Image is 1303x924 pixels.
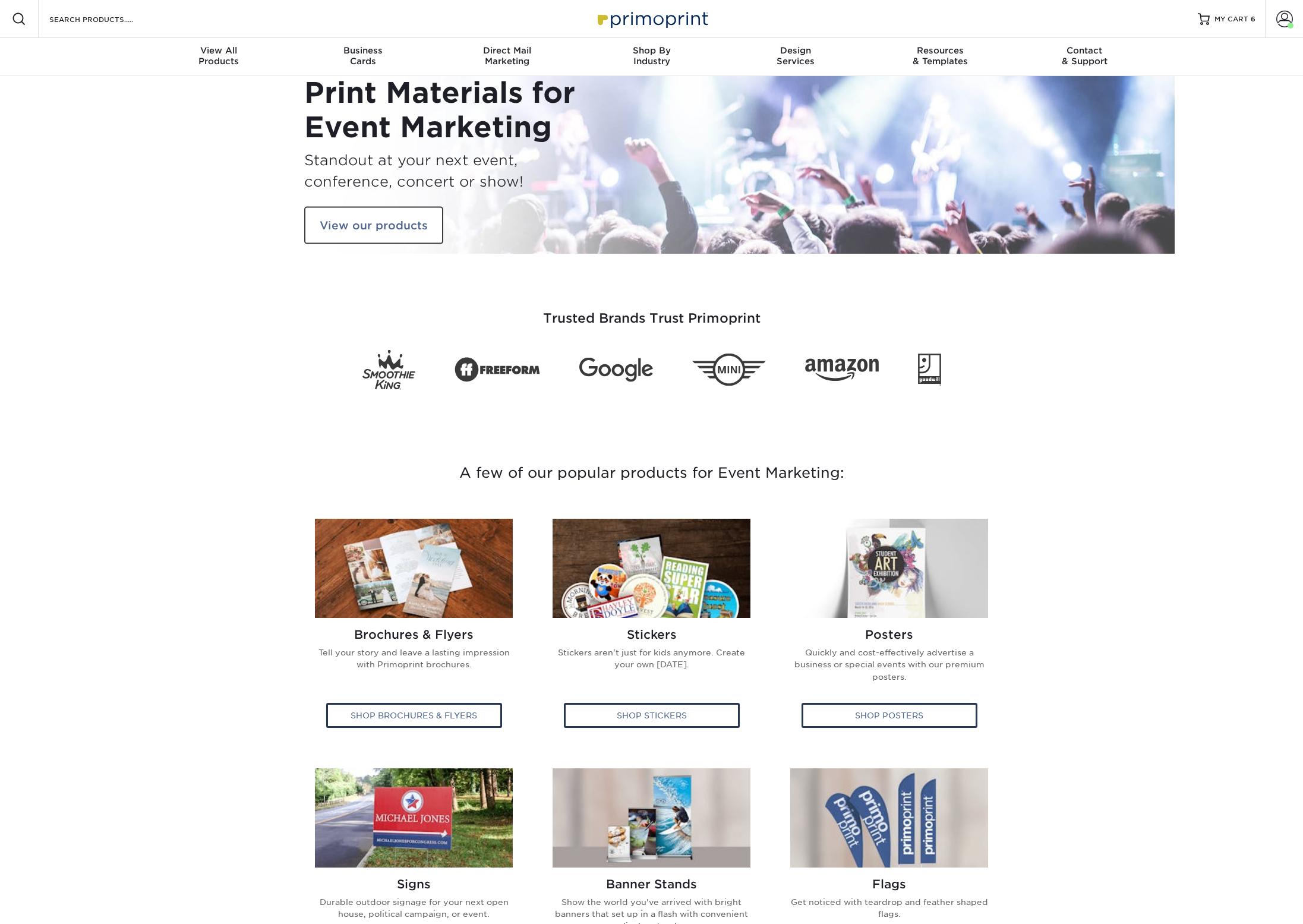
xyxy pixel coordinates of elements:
[551,647,752,680] p: Stickers aren't just for kids anymore. Create your own [DATE].
[553,519,750,618] img: Stickers
[291,38,435,76] a: BusinessCards
[868,45,1012,67] div: & Templates
[315,519,513,618] img: Brochures & Flyers
[147,38,291,76] a: View AllProducts
[724,45,868,67] div: Services
[304,76,643,144] h1: Print Materials for Event Marketing
[918,354,941,386] img: Goodwill
[553,768,750,868] img: Banner Stands
[315,768,513,868] img: Signs
[291,45,435,56] span: Business
[147,45,291,56] span: View All
[1012,45,1157,67] div: & Support
[435,45,579,67] div: Marketing
[314,877,515,891] h2: Signs
[724,45,868,56] span: Design
[579,45,724,67] div: Industry
[314,627,515,642] h2: Brochures & Flyers
[304,282,999,340] h3: Trusted Brands Trust Primoprint
[789,627,990,642] h2: Posters
[790,519,988,618] img: Posters
[291,45,435,67] div: Cards
[789,647,990,692] p: Quickly and cost-effectively advertise a business or special events with our premium posters.
[868,38,1012,76] a: Resources& Templates
[579,45,724,56] span: Shop By
[592,6,711,31] img: Primoprint
[551,627,752,642] h2: Stickers
[1214,14,1248,24] span: MY CART
[579,38,724,76] a: Shop ByIndustry
[435,45,579,56] span: Direct Mail
[304,519,524,740] a: Brochures & Flyers Brochures & Flyers Tell your story and leave a lasting impression with Primopr...
[542,519,762,740] a: Stickers Stickers Stickers aren't just for kids anymore. Create your own [DATE]. Shop Stickers
[790,768,988,868] img: Flags
[455,351,540,389] img: Freeform
[435,38,579,76] a: Direct MailMarketing
[802,703,977,728] div: Shop Posters
[724,38,868,76] a: DesignServices
[1012,38,1157,76] a: Contact& Support
[48,12,164,26] input: SEARCH PRODUCTS.....
[304,149,643,192] h3: Standout at your next event, conference, concert or show!
[780,519,999,740] a: Posters Posters Quickly and cost-effectively advertise a business or special events with our prem...
[147,45,291,67] div: Products
[362,350,415,390] img: Smoothie King
[789,877,990,891] h2: Flags
[551,877,752,891] h2: Banner Stands
[564,703,740,728] div: Shop Stickers
[579,358,653,382] img: Google
[805,358,879,381] img: Amazon
[1012,45,1157,56] span: Contact
[1251,15,1255,23] span: 6
[692,354,766,386] img: Mini
[304,432,999,514] h3: A few of our popular products for Event Marketing:
[326,703,502,728] div: Shop Brochures & Flyers
[868,45,1012,56] span: Resources
[314,647,515,680] p: Tell your story and leave a lasting impression with Primoprint brochures.
[304,206,443,244] a: View our products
